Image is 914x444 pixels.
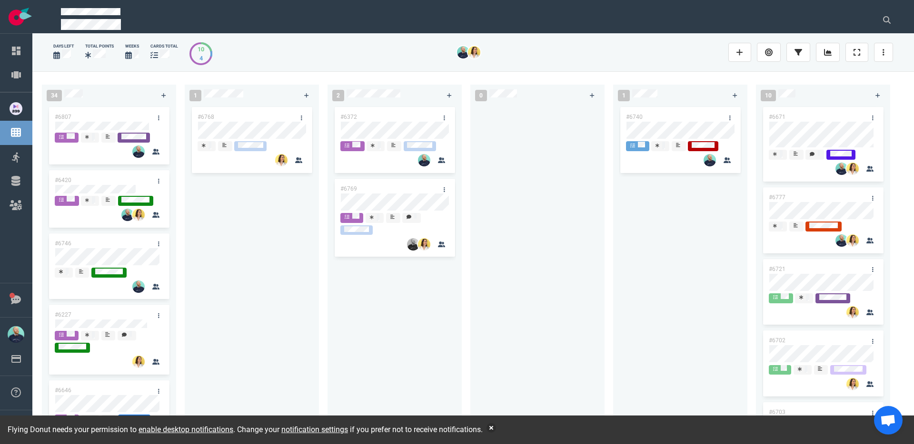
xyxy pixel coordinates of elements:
a: Ouvrir le chat [874,406,903,434]
img: 26 [121,209,134,221]
span: 34 [47,90,62,101]
img: 26 [846,234,859,247]
span: Flying Donut needs your permission to [8,425,233,434]
span: . Change your if you prefer not to receive notifications. [233,425,483,434]
a: #6721 [769,266,785,272]
a: #6671 [769,114,785,120]
img: 26 [132,356,145,368]
img: 26 [468,46,480,58]
span: 1 [618,90,630,101]
span: 1 [189,90,201,101]
img: 26 [407,238,419,251]
div: 4 [198,54,204,63]
img: 26 [132,145,145,158]
img: 26 [132,280,145,293]
img: 26 [846,306,859,319]
div: Weeks [125,43,139,49]
img: 26 [132,209,145,221]
img: 26 [418,238,430,251]
div: 10 [198,45,204,54]
a: #6777 [769,194,785,201]
a: #6227 [55,311,71,318]
a: #6768 [198,114,214,120]
a: #6746 [55,240,71,247]
div: cards total [150,43,178,49]
a: #6740 [626,114,643,120]
img: 26 [835,163,848,175]
img: 26 [846,378,859,390]
a: enable desktop notifications [139,425,233,434]
div: days left [53,43,74,49]
a: #6807 [55,114,71,120]
img: 26 [457,46,469,58]
img: 26 [418,154,430,166]
a: #6703 [769,409,785,415]
img: 26 [704,154,716,166]
a: #6702 [769,337,785,344]
img: 26 [846,163,859,175]
a: #6769 [340,185,357,192]
a: #6420 [55,177,71,183]
div: Total Points [85,43,114,49]
a: #6372 [340,114,357,120]
span: 0 [475,90,487,101]
a: notification settings [281,425,348,434]
img: 26 [275,154,288,166]
img: 26 [835,234,848,247]
span: 10 [761,90,776,101]
a: #6646 [55,387,71,394]
span: 2 [332,90,344,101]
